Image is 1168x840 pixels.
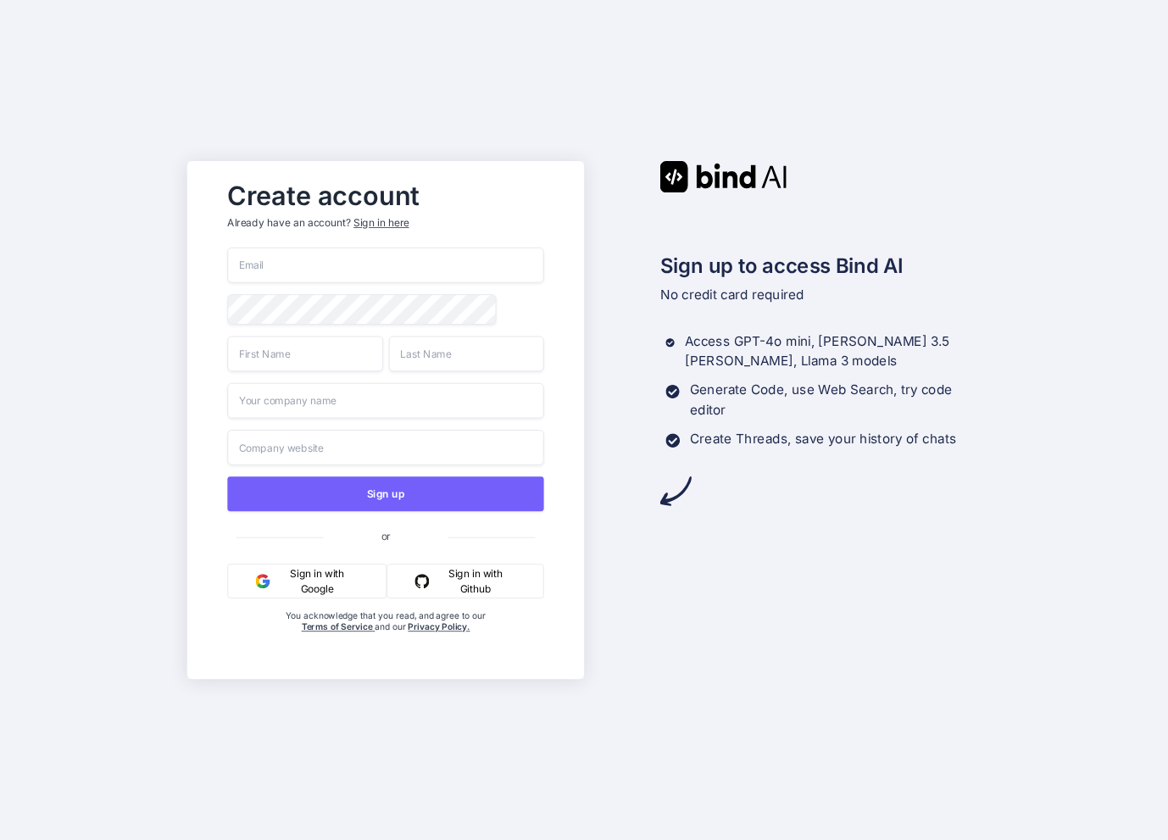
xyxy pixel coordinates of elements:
input: Last Name [388,336,543,371]
p: Already have an account? [227,216,543,231]
div: You acknowledge that you read, and agree to our and our [280,609,491,667]
a: Privacy Policy. [408,621,470,632]
img: arrow [659,476,691,507]
input: First Name [227,336,382,371]
img: github [414,574,429,588]
input: Your company name [227,383,543,419]
button: Sign up [227,476,543,511]
p: No credit card required [659,285,981,305]
img: google [255,574,270,588]
div: Sign in here [353,216,409,231]
button: Sign in with Google [227,564,387,598]
input: Company website [227,430,543,465]
p: Access GPT-4o mini, [PERSON_NAME] 3.5 [PERSON_NAME], Llama 3 models [684,331,981,372]
a: Terms of Service [301,621,375,632]
input: Email [227,248,543,283]
p: Create Threads, save your history of chats [690,429,956,449]
span: or [323,518,448,554]
img: Bind AI logo [659,161,787,192]
h2: Create account [227,184,543,207]
h2: Sign up to access Bind AI [659,250,981,281]
button: Sign in with Github [387,564,543,598]
p: Generate Code, use Web Search, try code editor [689,380,981,420]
